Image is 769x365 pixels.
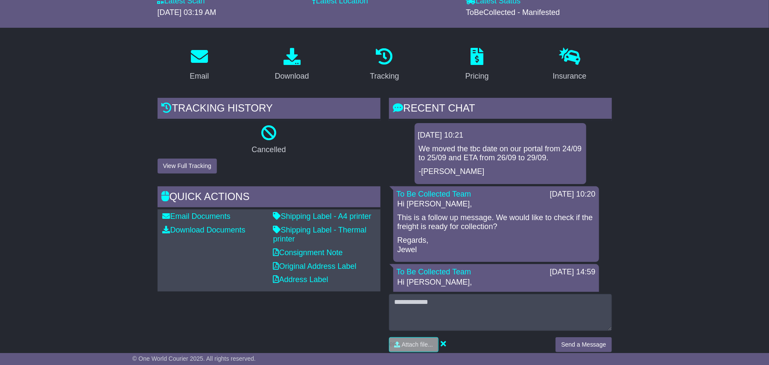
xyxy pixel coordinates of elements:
p: Regards, Jewel [398,236,595,254]
a: Email [184,45,214,85]
a: Download [269,45,315,85]
p: -[PERSON_NAME] [419,167,582,177]
a: Insurance [547,45,592,85]
a: To Be Collected Team [397,190,471,198]
a: Shipping Label - Thermal printer [273,226,367,244]
button: View Full Tracking [158,159,217,174]
a: Original Address Label [273,262,357,271]
a: Consignment Note [273,248,343,257]
a: Address Label [273,275,328,284]
div: Quick Actions [158,186,380,209]
div: Tracking [370,71,399,82]
a: Download Documents [163,226,246,234]
p: Hi [PERSON_NAME], [398,278,595,287]
p: We moved the tbc date on our portal from 24/09 to 25/09 and ETA from 26/09 to 29/09. [419,144,582,163]
span: © One World Courier 2025. All rights reserved. [132,355,256,362]
span: ToBeCollected - Manifested [466,8,560,17]
div: Tracking history [158,98,380,121]
button: Send a Message [556,337,611,352]
div: [DATE] 10:21 [418,131,583,140]
a: Shipping Label - A4 printer [273,212,371,221]
p: This is a follow up message. We would like to check if the freight is ready for collection? [398,213,595,232]
p: Cancelled [158,145,380,155]
a: Pricing [460,45,494,85]
p: Hi [PERSON_NAME], [398,200,595,209]
div: [DATE] 10:20 [550,190,596,199]
span: [DATE] 03:19 AM [158,8,216,17]
a: To Be Collected Team [397,268,471,276]
div: Pricing [465,71,489,82]
a: Email Documents [163,212,231,221]
p: This is noted. We will wait for your next instructions. [398,291,595,300]
div: [DATE] 14:59 [550,268,596,277]
div: Email [190,71,209,82]
div: RECENT CHAT [389,98,612,121]
div: Insurance [553,71,587,82]
a: Tracking [364,45,404,85]
div: Download [275,71,309,82]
